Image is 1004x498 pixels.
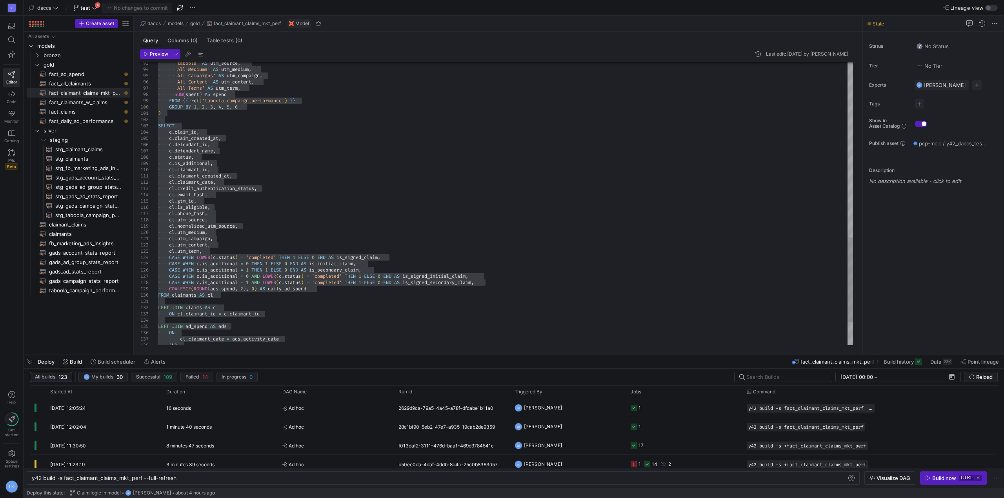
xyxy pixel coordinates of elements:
[125,490,131,496] div: LK
[71,3,99,13] button: test
[140,129,149,135] div: 104
[3,388,20,408] button: Help
[916,82,922,88] div: LK
[191,154,194,160] span: ,
[869,118,900,129] span: Show in Asset Catalog
[207,167,210,173] span: ,
[27,69,130,79] div: Press SPACE to select this row.
[175,167,177,173] span: .
[8,4,16,12] div: D
[229,104,232,110] span: ,
[3,447,20,472] a: Spacesettings
[221,66,249,72] span: utm_medium
[140,98,149,104] div: 99
[917,43,949,49] span: No Status
[917,63,923,69] img: No tier
[70,359,82,365] span: Build
[68,488,217,498] button: Claim logic in modelLK[PERSON_NAME]about 4 hours ago
[177,167,207,173] span: claimant_id
[49,258,121,267] span: gads_ad_group_stats_report​​​​​​​​​​
[172,129,175,135] span: .
[186,91,199,98] span: spent
[190,21,200,26] span: gold
[49,107,121,116] span: fact_claims​​​​​​​​​​
[869,43,908,49] span: Status
[27,116,130,126] a: fact_daily_ad_performance​​​​​​​​​​
[186,374,199,380] span: Failed
[27,173,130,182] a: stg_gads_account_stats_report​​​​​​​​​​
[27,257,130,267] a: gads_ad_group_stats_report​​​​​​​​​​
[27,192,130,201] a: stg_gads_ad_stats_report​​​​​​​​​​
[27,154,130,163] div: Press SPACE to select this row.
[920,471,987,485] button: Build nowctrl⏎
[975,475,982,481] kbd: ⏎
[175,185,177,192] span: .
[869,63,908,69] span: Tier
[27,201,130,210] div: Press SPACE to select this row.
[964,372,998,382] button: Reload
[221,79,251,85] span: utm_content
[188,19,202,28] button: gold
[86,21,114,26] span: Create asset
[191,98,199,104] span: ref
[143,38,158,43] span: Query
[175,179,177,185] span: .
[140,355,169,368] button: Alerts
[186,104,191,110] span: BY
[158,123,175,129] span: SELECT
[27,210,130,220] a: stg_taboola_campaign_performance​​​​​​​​​​
[221,104,224,110] span: ,
[3,146,20,173] a: PRsBeta
[37,42,129,51] span: models
[3,478,20,495] button: LK
[44,126,129,135] span: silver
[915,61,944,71] button: No tierNo Tier
[207,85,213,91] span: AS
[27,201,130,210] a: stg_gads_campaign_stats_report​​​​​​​​​​
[4,138,19,143] span: Catalog
[55,201,121,210] span: stg_gads_campaign_stats_report​​​​​​​​​​
[169,198,175,204] span: cl
[169,173,175,179] span: cl
[27,60,130,69] div: Press SPACE to select this row.
[98,359,135,365] span: Build scheduler
[169,185,175,192] span: cl
[194,198,196,204] span: ,
[169,104,183,110] span: GROUP
[180,372,213,382] button: Failed14
[27,229,130,239] a: claimants​​​​​​​​​​
[27,267,130,276] a: gads_ad_stats_report​​​​​​​​​​
[172,154,175,160] span: .
[864,471,915,485] button: Visualize DAG
[869,178,1001,184] p: No description available - click to edit
[147,21,161,26] span: daccs
[3,1,20,14] a: D
[213,148,216,154] span: ,
[6,80,17,84] span: Editor
[27,69,130,79] a: fact_ad_spend​​​​​​​​​​
[55,183,121,192] span: stg_gads_ad_group_stats_report​​​​​​​​​​
[133,490,171,496] span: [PERSON_NAME]
[172,148,175,154] span: .
[869,101,908,107] span: Tags
[27,126,130,135] div: Press SPACE to select this row.
[78,372,128,382] button: LKMy builds30
[175,85,205,91] span: 'All Terms'
[175,141,207,148] span: defendant_id
[27,182,130,192] a: stg_gads_ad_group_stats_report​​​​​​​​​​
[199,91,202,98] span: )
[169,135,172,141] span: c
[175,129,196,135] span: claim_id
[50,136,129,145] span: staging
[175,198,177,204] span: .
[289,21,294,26] img: undefined
[169,141,172,148] span: c
[87,355,139,368] button: Build scheduler
[91,374,113,380] span: My builds
[917,63,942,69] span: No Tier
[49,286,121,295] span: taboola_campaign_performance​​​​​​​​​​
[235,38,242,43] span: (0)
[84,374,90,380] div: LK
[116,374,123,380] span: 30
[213,79,218,85] span: AS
